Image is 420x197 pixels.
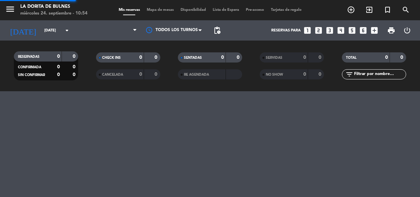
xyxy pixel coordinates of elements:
span: Pre-acceso [242,8,267,12]
i: exit_to_app [365,6,373,14]
strong: 0 [73,54,77,59]
i: power_settings_new [403,26,411,34]
i: [DATE] [5,23,41,38]
strong: 0 [73,65,77,69]
strong: 0 [155,55,159,60]
strong: 0 [57,72,60,77]
span: Reservas para [271,28,301,33]
span: TOTAL [346,56,356,59]
span: RE AGENDADA [184,73,209,76]
span: Mis reservas [115,8,143,12]
strong: 0 [139,55,142,60]
span: SENTADAS [184,56,202,59]
div: miércoles 24. septiembre - 10:54 [20,10,88,17]
i: looks_6 [359,26,368,35]
strong: 0 [221,55,224,60]
strong: 0 [303,55,306,60]
i: menu [5,4,15,14]
span: print [387,26,395,34]
strong: 0 [57,54,60,59]
i: turned_in_not [383,6,392,14]
span: SERVIDAS [266,56,282,59]
span: Tarjetas de regalo [267,8,305,12]
span: Lista de Espera [209,8,242,12]
span: CONFIRMADA [18,66,41,69]
span: NO SHOW [266,73,283,76]
strong: 0 [385,55,388,60]
i: add_box [370,26,379,35]
strong: 0 [400,55,404,60]
strong: 0 [303,72,306,77]
input: Filtrar por nombre... [353,71,406,78]
i: looks_one [303,26,312,35]
span: CANCELADA [102,73,123,76]
span: Disponibilidad [177,8,209,12]
span: RESERVADAS [18,55,40,58]
i: looks_3 [325,26,334,35]
i: looks_4 [336,26,345,35]
i: filter_list [345,70,353,78]
button: menu [5,4,15,17]
div: LOG OUT [399,20,415,41]
strong: 0 [319,55,323,60]
span: SIN CONFIRMAR [18,73,45,77]
strong: 0 [155,72,159,77]
span: Mapa de mesas [143,8,177,12]
strong: 0 [57,65,60,69]
i: arrow_drop_down [63,26,71,34]
div: La Dorita de Bulnes [20,3,88,10]
strong: 0 [73,72,77,77]
strong: 0 [237,55,241,60]
span: pending_actions [213,26,221,34]
strong: 0 [139,72,142,77]
i: looks_two [314,26,323,35]
i: add_circle_outline [347,6,355,14]
span: CHECK INS [102,56,121,59]
i: search [402,6,410,14]
strong: 0 [319,72,323,77]
i: looks_5 [348,26,356,35]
